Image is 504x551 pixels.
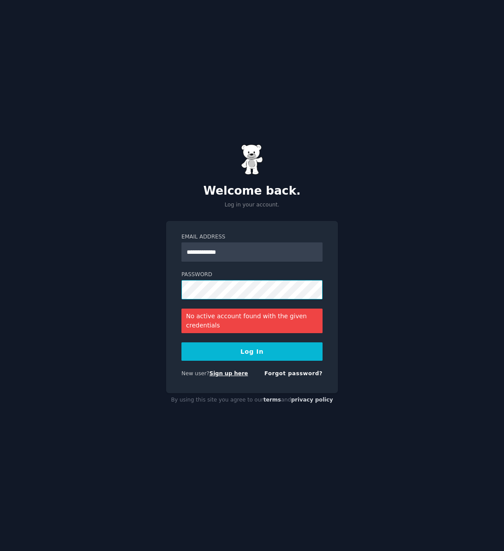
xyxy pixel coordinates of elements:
[181,342,323,361] button: Log In
[181,233,323,241] label: Email Address
[181,271,323,279] label: Password
[209,370,248,377] a: Sign up here
[166,393,338,407] div: By using this site you agree to our and
[264,370,323,377] a: Forgot password?
[263,397,281,403] a: terms
[166,184,338,198] h2: Welcome back.
[181,370,209,377] span: New user?
[166,201,338,209] p: Log in your account.
[181,309,323,333] div: No active account found with the given credentials
[291,397,333,403] a: privacy policy
[241,144,263,175] img: Gummy Bear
